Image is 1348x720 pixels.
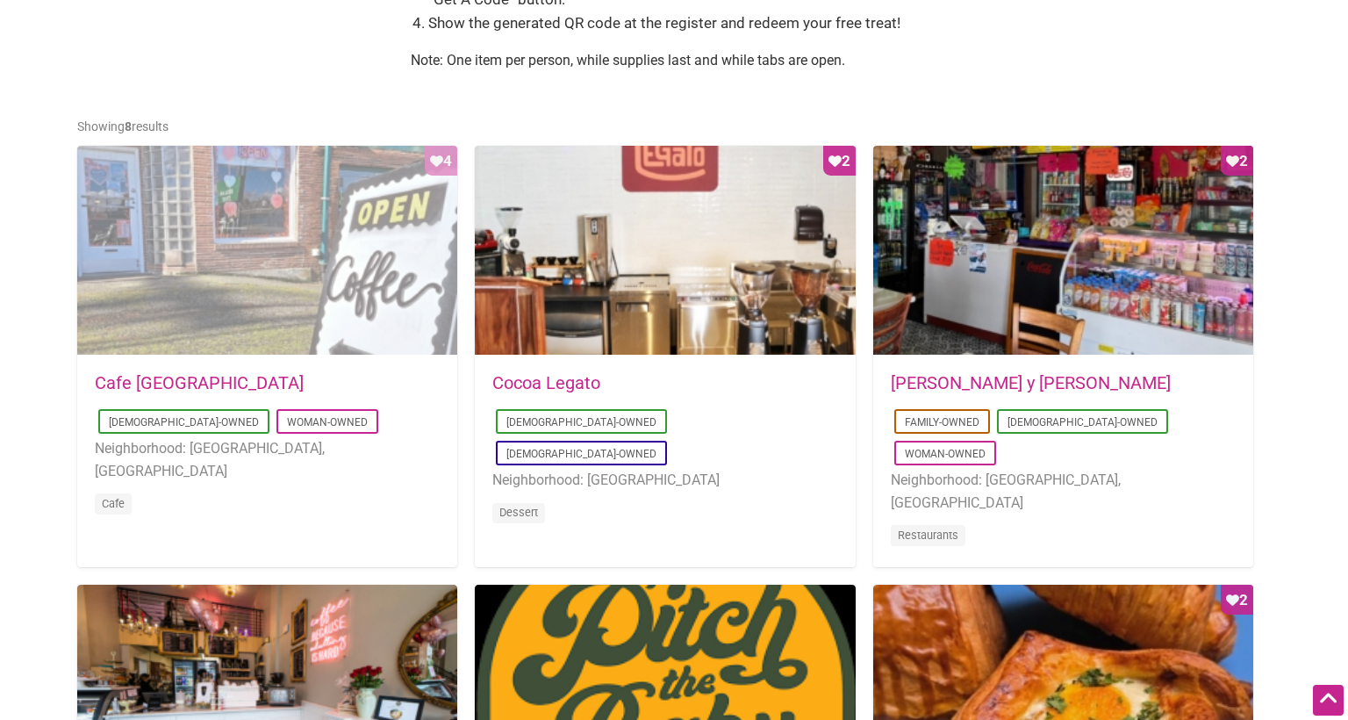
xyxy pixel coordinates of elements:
a: [DEMOGRAPHIC_DATA]-Owned [506,416,656,428]
a: Woman-Owned [905,448,986,460]
a: Family-Owned [905,416,979,428]
a: Woman-Owned [287,416,368,428]
p: Note: One item per person, while supplies last and while tabs are open. [411,49,937,72]
a: Dessert [499,506,538,519]
a: Cafe [102,497,125,510]
a: [PERSON_NAME] y [PERSON_NAME] [891,372,1171,393]
a: Restaurants [898,529,958,542]
li: Neighborhood: [GEOGRAPHIC_DATA], [GEOGRAPHIC_DATA] [95,437,440,482]
li: Neighborhood: [GEOGRAPHIC_DATA] [492,469,837,492]
a: [DEMOGRAPHIC_DATA]-Owned [109,416,259,428]
a: Cafe [GEOGRAPHIC_DATA] [95,372,304,393]
li: Neighborhood: [GEOGRAPHIC_DATA], [GEOGRAPHIC_DATA] [891,469,1236,514]
a: [DEMOGRAPHIC_DATA]-Owned [506,448,656,460]
div: Scroll Back to Top [1313,685,1344,716]
b: 8 [125,119,132,133]
a: [DEMOGRAPHIC_DATA]-Owned [1007,416,1158,428]
span: Showing results [77,119,168,133]
a: Cocoa Legato [492,372,600,393]
li: Show the generated QR code at the register and redeem your free treat! [428,11,937,35]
